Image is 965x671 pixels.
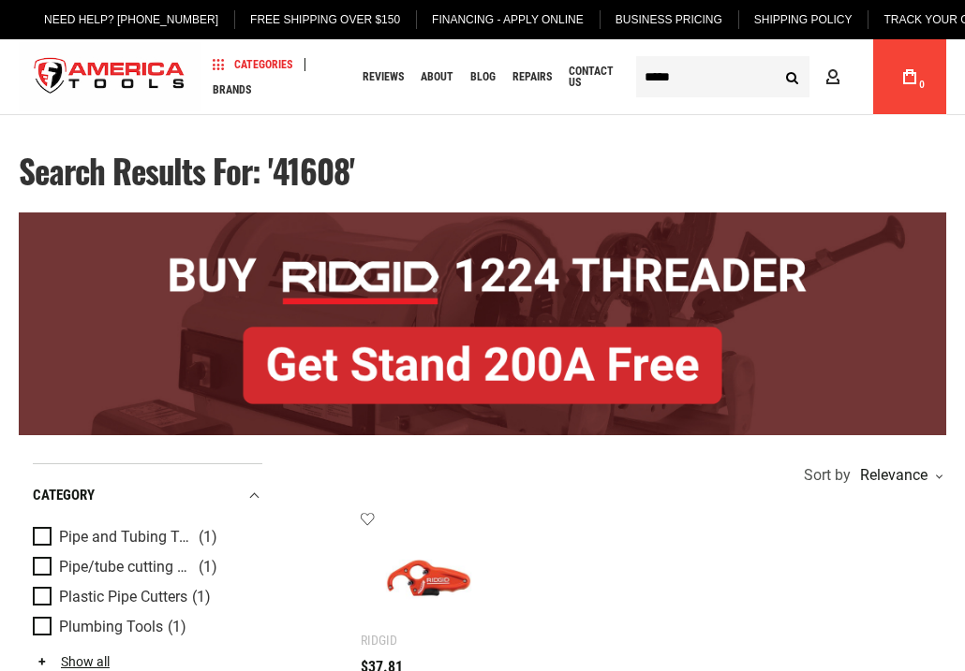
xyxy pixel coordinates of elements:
[512,71,552,82] span: Repairs
[213,58,292,71] span: Categories
[19,146,354,195] span: Search results for: '41608'
[412,65,462,90] a: About
[59,619,163,635] span: Plumbing Tools
[470,71,496,82] span: Blog
[855,468,942,483] div: Relevance
[892,39,928,114] a: 0
[59,559,194,576] span: Pipe/tube cutting & preparation
[199,530,217,546] span: (1)
[33,483,262,508] div: category
[560,65,622,90] a: Contact Us
[754,13,853,26] span: Shipping Policy
[774,59,809,95] button: Search
[462,65,504,90] a: Blog
[504,65,560,90] a: Repairs
[33,617,258,637] a: Plumbing Tools (1)
[19,42,200,112] a: store logo
[204,77,260,102] a: Brands
[361,633,397,648] div: Ridgid
[19,42,200,112] img: America Tools
[213,84,251,95] span: Brands
[19,212,946,436] img: BOGO: Buy RIDGID® 1224 Threader, Get Stand 200A Free!
[33,587,258,607] a: Plastic Pipe Cutters (1)
[354,65,412,90] a: Reviews
[192,590,211,605] span: (1)
[363,71,404,82] span: Reviews
[204,51,301,77] a: Categories
[33,527,258,547] a: Pipe and Tubing Tools (1)
[919,80,925,90] span: 0
[59,529,194,546] span: Pipe and Tubing Tools
[804,468,851,483] span: Sort by
[569,66,614,88] span: Contact Us
[379,531,478,629] img: RIDGID 41608 CUTTER, PTEC 3000 DOMESTIC
[33,654,110,669] a: Show all
[33,557,258,577] a: Pipe/tube cutting & preparation (1)
[59,589,187,605] span: Plastic Pipe Cutters
[168,620,186,635] span: (1)
[199,560,217,576] span: (1)
[421,71,453,82] span: About
[19,212,946,226] a: BOGO: Buy RIDGID® 1224 Threader, Get Stand 200A Free!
